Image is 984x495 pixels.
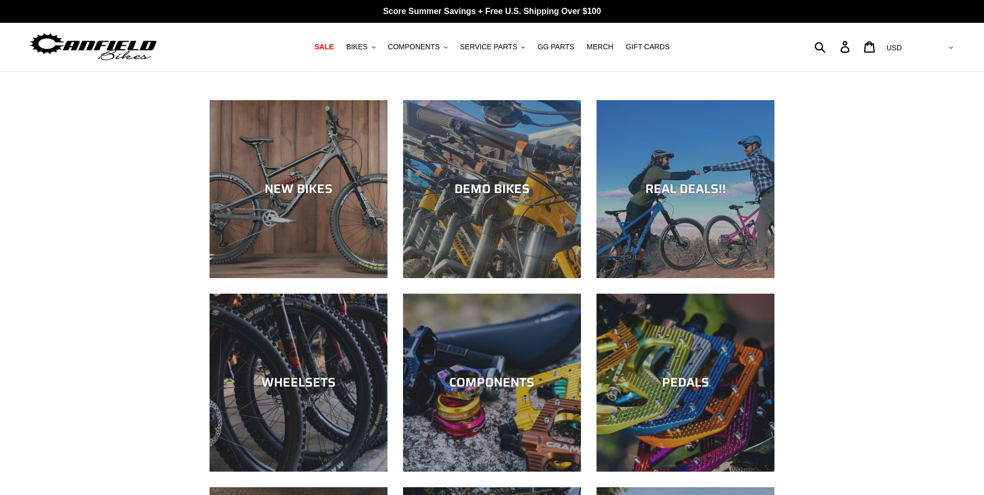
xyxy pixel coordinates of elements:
div: REAL DEALS!! [597,182,774,197]
button: SERVICE PARTS [455,40,530,54]
a: NEW BIKES [210,100,387,278]
a: GIFT CARDS [620,40,675,54]
span: BIKES [346,43,367,51]
a: SALE [309,40,339,54]
div: PEDALS [597,375,774,390]
button: BIKES [341,40,380,54]
input: Search [820,35,847,58]
div: DEMO BIKES [403,182,581,197]
a: DEMO BIKES [403,100,581,278]
img: Canfield Bikes [29,31,158,63]
a: MERCH [581,40,618,54]
a: REAL DEALS!! [597,100,774,278]
span: MERCH [587,43,613,51]
a: WHEELSETS [210,294,387,472]
span: GG PARTS [537,43,574,51]
button: COMPONENTS [383,40,453,54]
div: WHEELSETS [210,375,387,390]
a: GG PARTS [532,40,579,54]
a: COMPONENTS [403,294,581,472]
a: PEDALS [597,294,774,472]
div: NEW BIKES [210,182,387,197]
span: SALE [314,43,334,51]
div: COMPONENTS [403,375,581,390]
span: SERVICE PARTS [460,43,517,51]
span: COMPONENTS [388,43,440,51]
span: GIFT CARDS [626,43,670,51]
